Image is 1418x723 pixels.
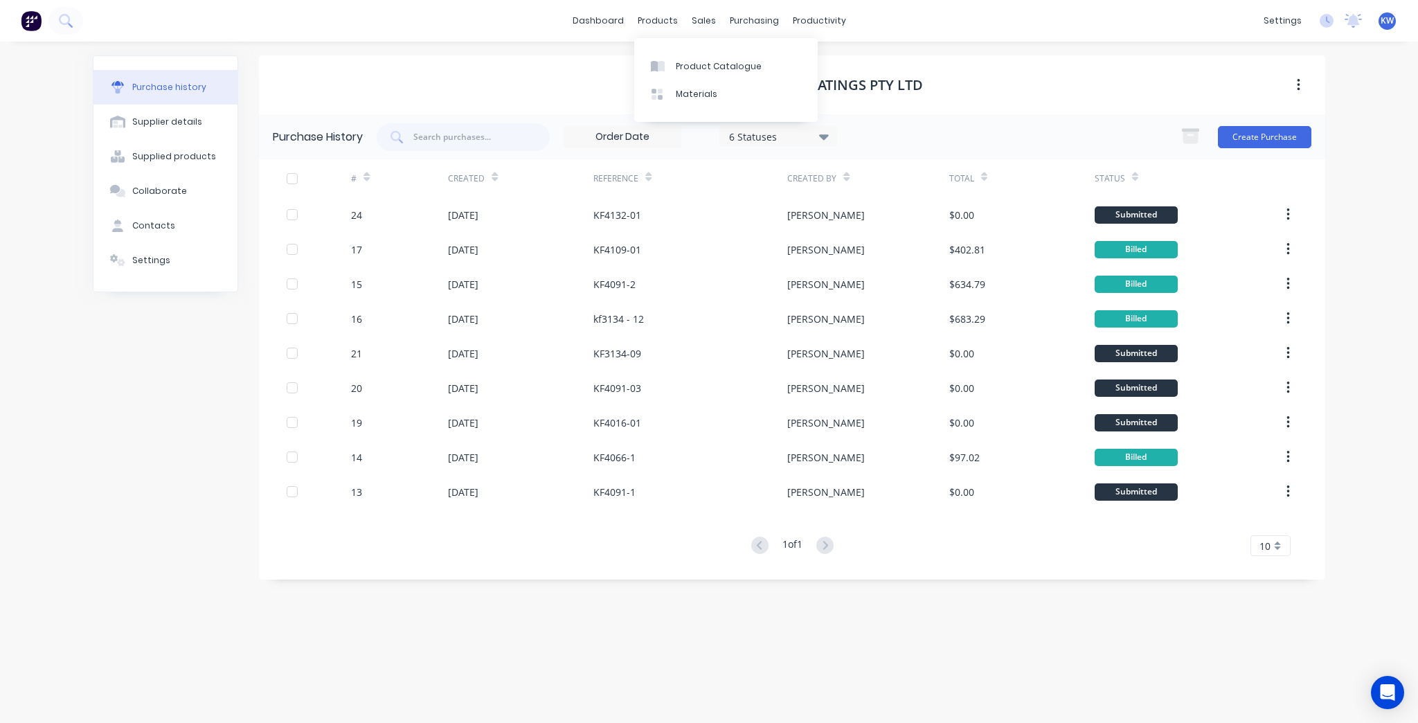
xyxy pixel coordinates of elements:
[593,450,636,465] div: KF4066-1
[351,485,362,499] div: 13
[1257,10,1309,31] div: settings
[949,208,974,222] div: $0.00
[949,242,985,257] div: $402.81
[1371,676,1404,709] div: Open Intercom Messenger
[787,172,836,185] div: Created By
[132,81,206,93] div: Purchase history
[949,172,974,185] div: Total
[631,10,685,31] div: products
[93,174,237,208] button: Collaborate
[729,129,828,143] div: 6 Statuses
[448,346,478,361] div: [DATE]
[351,242,362,257] div: 17
[351,450,362,465] div: 14
[448,242,478,257] div: [DATE]
[949,381,974,395] div: $0.00
[93,70,237,105] button: Purchase history
[448,485,478,499] div: [DATE]
[787,242,865,257] div: [PERSON_NAME]
[1095,172,1125,185] div: Status
[949,485,974,499] div: $0.00
[132,254,170,267] div: Settings
[1218,126,1311,148] button: Create Purchase
[132,150,216,163] div: Supplied products
[1095,414,1178,431] div: Submitted
[448,450,478,465] div: [DATE]
[787,208,865,222] div: [PERSON_NAME]
[787,277,865,292] div: [PERSON_NAME]
[448,381,478,395] div: [DATE]
[1381,15,1394,27] span: KW
[351,277,362,292] div: 15
[1095,380,1178,397] div: Submitted
[593,312,644,326] div: kf3134 - 12
[448,208,478,222] div: [DATE]
[1259,539,1271,553] span: 10
[786,10,853,31] div: productivity
[634,80,818,108] a: Materials
[448,312,478,326] div: [DATE]
[566,10,631,31] a: dashboard
[351,312,362,326] div: 16
[1095,310,1178,328] div: Billed
[949,277,985,292] div: $634.79
[787,416,865,430] div: [PERSON_NAME]
[564,127,681,148] input: Order Date
[448,172,485,185] div: Created
[593,172,638,185] div: Reference
[787,312,865,326] div: [PERSON_NAME]
[593,346,641,361] div: KF3134-09
[723,10,786,31] div: purchasing
[1095,206,1178,224] div: Submitted
[685,10,723,31] div: sales
[351,381,362,395] div: 20
[787,450,865,465] div: [PERSON_NAME]
[593,277,636,292] div: KF4091-2
[93,139,237,174] button: Supplied products
[949,450,980,465] div: $97.02
[949,312,985,326] div: $683.29
[593,208,641,222] div: KF4132-01
[132,185,187,197] div: Collaborate
[1095,276,1178,293] div: Billed
[351,416,362,430] div: 19
[132,116,202,128] div: Supplier details
[448,416,478,430] div: [DATE]
[1095,483,1178,501] div: Submitted
[1095,345,1178,362] div: Submitted
[676,88,717,100] div: Materials
[593,242,641,257] div: KF4109-01
[782,537,802,555] div: 1 of 1
[1095,449,1178,466] div: Billed
[351,346,362,361] div: 21
[949,416,974,430] div: $0.00
[949,346,974,361] div: $0.00
[93,105,237,139] button: Supplier details
[1095,241,1178,258] div: Billed
[273,129,363,145] div: Purchase History
[448,277,478,292] div: [DATE]
[132,220,175,232] div: Contacts
[787,346,865,361] div: [PERSON_NAME]
[676,60,762,73] div: Product Catalogue
[593,416,641,430] div: KF4016-01
[634,52,818,80] a: Product Catalogue
[787,485,865,499] div: [PERSON_NAME]
[21,10,42,31] img: Factory
[93,208,237,243] button: Contacts
[351,172,357,185] div: #
[593,381,641,395] div: KF4091-03
[413,131,526,143] input: Search purchases...
[351,208,362,222] div: 24
[593,485,636,499] div: KF4091-1
[787,381,865,395] div: [PERSON_NAME]
[93,243,237,278] button: Settings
